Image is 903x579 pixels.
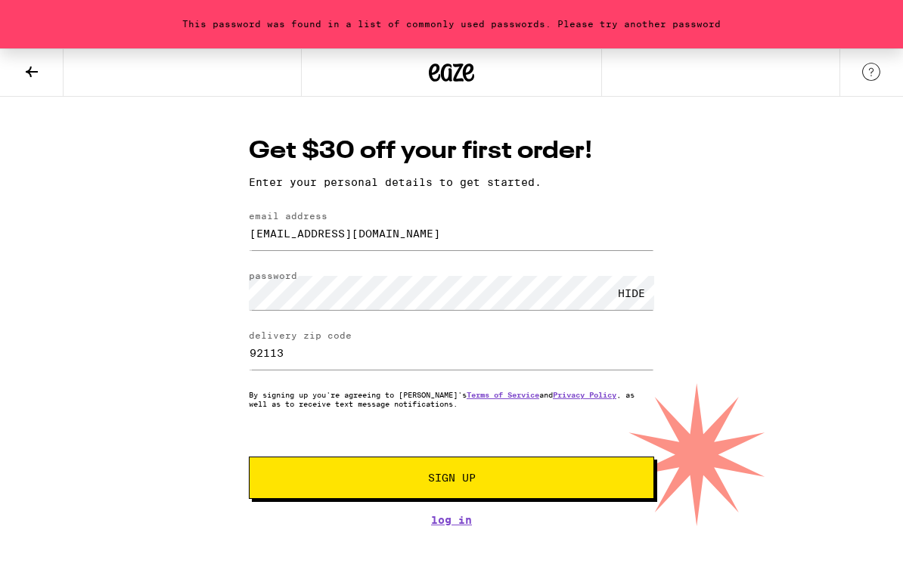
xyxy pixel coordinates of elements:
label: delivery zip code [249,330,352,340]
p: Enter your personal details to get started. [249,176,654,188]
a: Privacy Policy [553,390,616,399]
h1: Get $30 off your first order! [249,135,654,169]
span: Sign Up [428,472,476,483]
div: HIDE [609,276,654,310]
input: email address [249,216,654,250]
a: Terms of Service [467,390,539,399]
p: By signing up you're agreeing to [PERSON_NAME]'s and , as well as to receive text message notific... [249,390,654,408]
input: delivery zip code [249,336,654,370]
a: Log In [249,514,654,526]
button: Sign Up [249,457,654,499]
label: password [249,271,297,280]
span: Hi. Need any help? [9,11,109,23]
label: email address [249,211,327,221]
